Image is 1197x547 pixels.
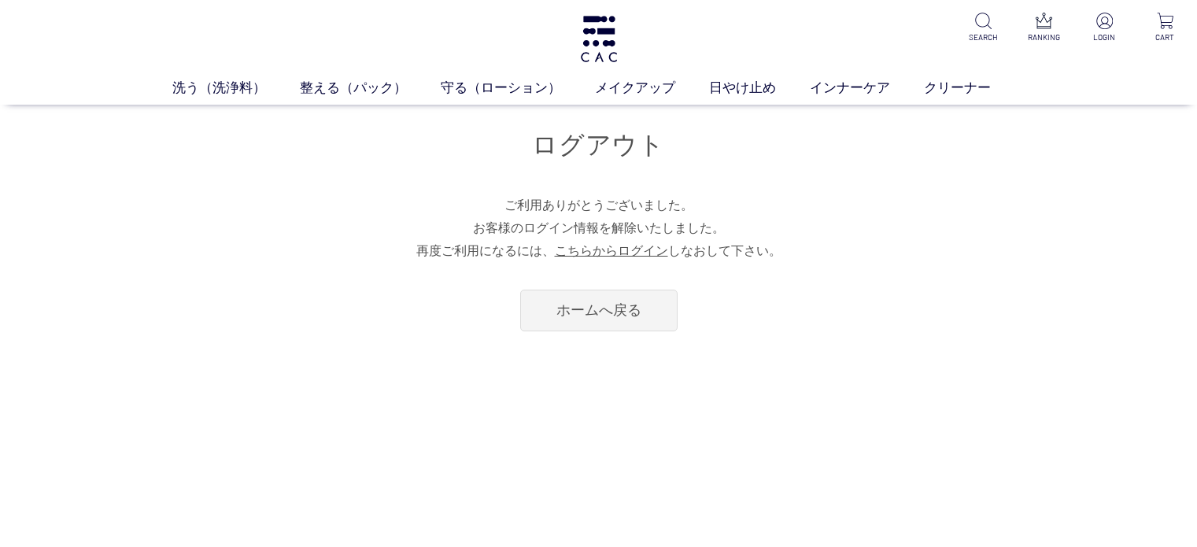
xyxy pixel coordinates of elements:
[1146,13,1184,43] a: CART
[172,78,300,98] a: 洗う（洗浄料）
[595,78,709,98] a: メイクアップ
[1085,31,1124,43] p: LOGIN
[810,78,924,98] a: インナーケア
[205,194,992,263] p: ご利用ありがとうございました。 お客様のログイン情報を解除いたしました。 再度ご利用になるには、 しなおして下さい。
[441,78,595,98] a: 守る（ローション）
[300,78,441,98] a: 整える（パック）
[555,244,668,257] a: こちらからログイン
[578,16,619,62] img: logo
[520,290,678,331] a: ホームへ戻る
[924,78,1025,98] a: クリーナー
[964,31,1003,43] p: SEARCH
[1146,31,1184,43] p: CART
[1025,13,1063,43] a: RANKING
[964,13,1003,43] a: SEARCH
[1085,13,1124,43] a: LOGIN
[1025,31,1063,43] p: RANKING
[205,128,992,162] h1: ログアウト
[709,78,810,98] a: 日やけ止め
